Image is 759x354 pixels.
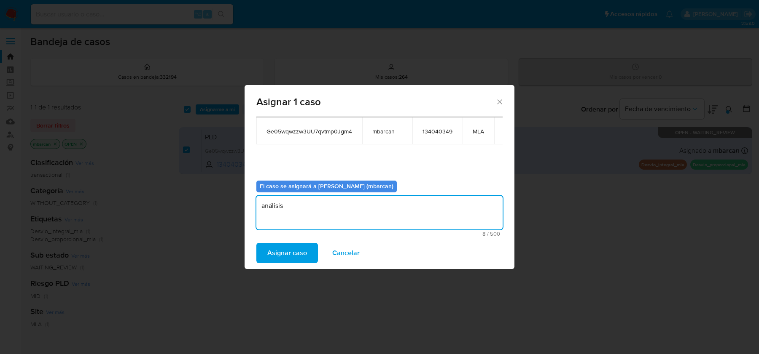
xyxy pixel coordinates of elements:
[260,182,393,190] b: El caso se asignará a [PERSON_NAME] (mbarcan)
[372,128,402,135] span: mbarcan
[423,128,452,135] span: 134040349
[245,85,514,269] div: assign-modal
[259,231,500,237] span: Máximo 500 caracteres
[256,243,318,263] button: Asignar caso
[266,128,352,135] span: Ge05wqwzzw3UU7qvtmp0Jgm4
[321,243,371,263] button: Cancelar
[332,244,360,262] span: Cancelar
[267,244,307,262] span: Asignar caso
[495,98,503,105] button: Cerrar ventana
[473,128,484,135] span: MLA
[256,196,503,229] textarea: análisis
[256,97,495,107] span: Asignar 1 caso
